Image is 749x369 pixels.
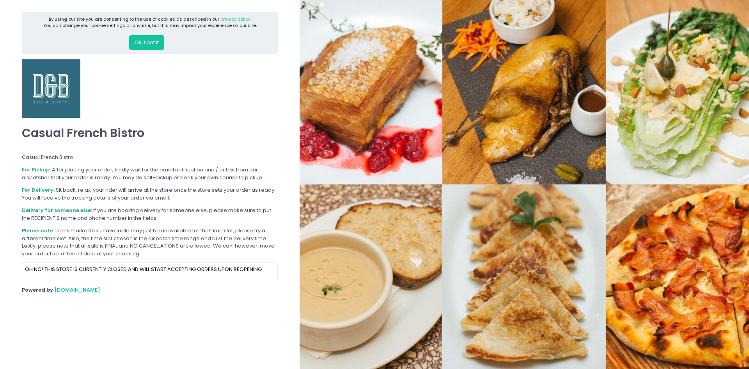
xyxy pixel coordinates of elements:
div: Items marked as unavailable may just be unavailable for that time slot, please try a different ti... [22,227,278,257]
div: By using our site you are consenting to the use of cookies as described in our You can change you... [43,16,257,29]
b: Please note: [22,227,54,234]
img: Duck & Buvette [22,59,80,118]
b: Delivery for someone else: [22,207,92,214]
div: After placing your order, kindly wait for the email notification and / or text from our dispatche... [22,166,278,181]
a: privacy policy. [220,16,251,22]
b: For Pickup: [22,166,51,173]
p: OH NO! THIS STORE IS CURRENTLY CLOSED AND WILL START ACCEPTING ORDERS UPON REOPENING [25,266,275,273]
div: Casual French Bistro [22,153,278,161]
div: Powered by [22,286,278,294]
div: If you are booking delivery for someone else, please make sure to put the RECIPIENT'S name and ph... [22,207,278,222]
a: [DOMAIN_NAME] [54,286,100,294]
b: For Delivery: [22,186,55,194]
button: Ok, I got it [129,35,164,50]
div: Sit back, relax, your rider will arrive at the store once the store sets your order as ready. You... [22,186,278,201]
div: Casual French Bistro [22,118,278,148]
